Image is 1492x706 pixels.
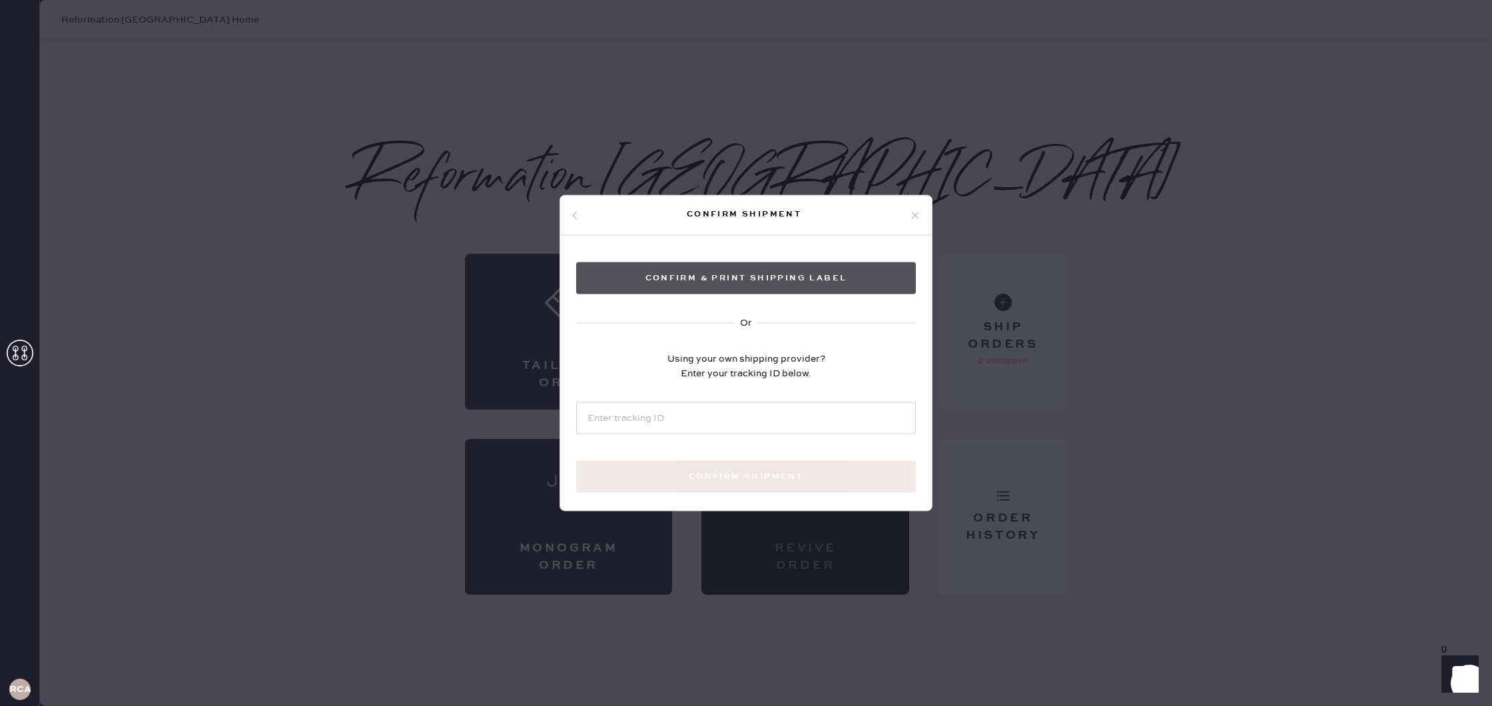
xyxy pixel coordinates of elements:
input: Enter tracking ID [576,402,916,434]
h3: RCA [9,685,31,694]
button: Confirm & Print shipping label [576,262,916,294]
div: Or [740,316,752,330]
div: Confirm shipment [579,206,909,222]
button: Confirm shipment [576,461,916,493]
div: Using your own shipping provider? Enter your tracking ID below. [667,352,825,381]
iframe: Front Chat [1429,646,1486,703]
